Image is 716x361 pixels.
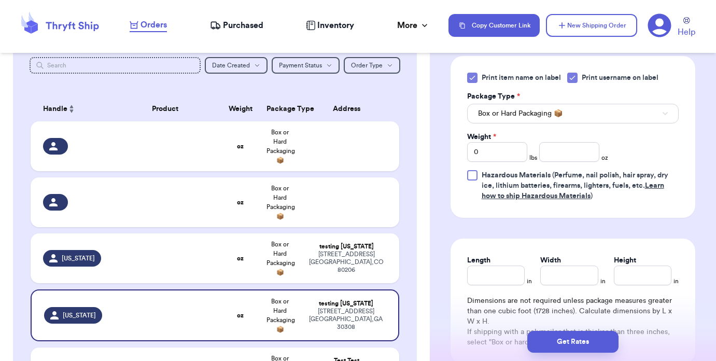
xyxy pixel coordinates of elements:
[266,298,295,332] span: Box or Hard Packaging 📦
[43,104,67,115] span: Handle
[237,143,244,149] strong: oz
[30,57,201,74] input: Search
[482,172,668,200] span: (Perfume, nail polish, hair spray, dry ice, lithium batteries, firearms, lighters, fuels, etc. )
[344,57,400,74] button: Order Type
[673,277,679,285] span: in
[279,62,322,68] span: Payment Status
[467,91,520,102] label: Package Type
[601,154,608,162] span: oz
[546,14,637,37] button: New Shipping Order
[67,103,76,115] button: Sort ascending
[205,57,268,74] button: Date Created
[306,251,387,274] div: [STREET_ADDRESS] [GEOGRAPHIC_DATA] , CO 80206
[223,19,263,32] span: Purchased
[110,96,221,121] th: Product
[482,172,551,179] span: Hazardous Materials
[306,308,386,331] div: [STREET_ADDRESS] [GEOGRAPHIC_DATA] , GA 30308
[467,132,496,142] label: Weight
[482,73,561,83] span: Print item name on label
[467,255,490,266] label: Length
[306,300,386,308] div: testing [US_STATE]
[212,62,250,68] span: Date Created
[272,57,340,74] button: Payment Status
[467,104,679,123] button: Box or Hard Packaging 📦
[62,254,95,262] span: [US_STATE]
[237,255,244,261] strong: oz
[300,96,399,121] th: Address
[63,311,96,320] span: [US_STATE]
[397,19,430,32] div: More
[210,19,263,32] a: Purchased
[527,277,532,285] span: in
[306,19,354,32] a: Inventory
[614,255,636,266] label: Height
[582,73,658,83] span: Print username on label
[467,296,679,348] div: Dimensions are not required unless package measures greater than one cubic foot (1728 inches). Ca...
[266,129,295,163] span: Box or Hard Packaging 📦
[351,62,383,68] span: Order Type
[478,108,563,119] span: Box or Hard Packaging 📦
[306,243,387,251] div: testing [US_STATE]
[448,14,540,37] button: Copy Customer Link
[600,277,606,285] span: in
[678,26,695,38] span: Help
[529,154,537,162] span: lbs
[266,241,295,275] span: Box or Hard Packaging 📦
[266,185,295,219] span: Box or Hard Packaging 📦
[527,331,619,353] button: Get Rates
[141,19,167,31] span: Orders
[540,255,561,266] label: Width
[130,19,167,32] a: Orders
[260,96,300,121] th: Package Type
[317,19,354,32] span: Inventory
[678,17,695,38] a: Help
[221,96,260,121] th: Weight
[237,312,244,318] strong: oz
[237,199,244,205] strong: oz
